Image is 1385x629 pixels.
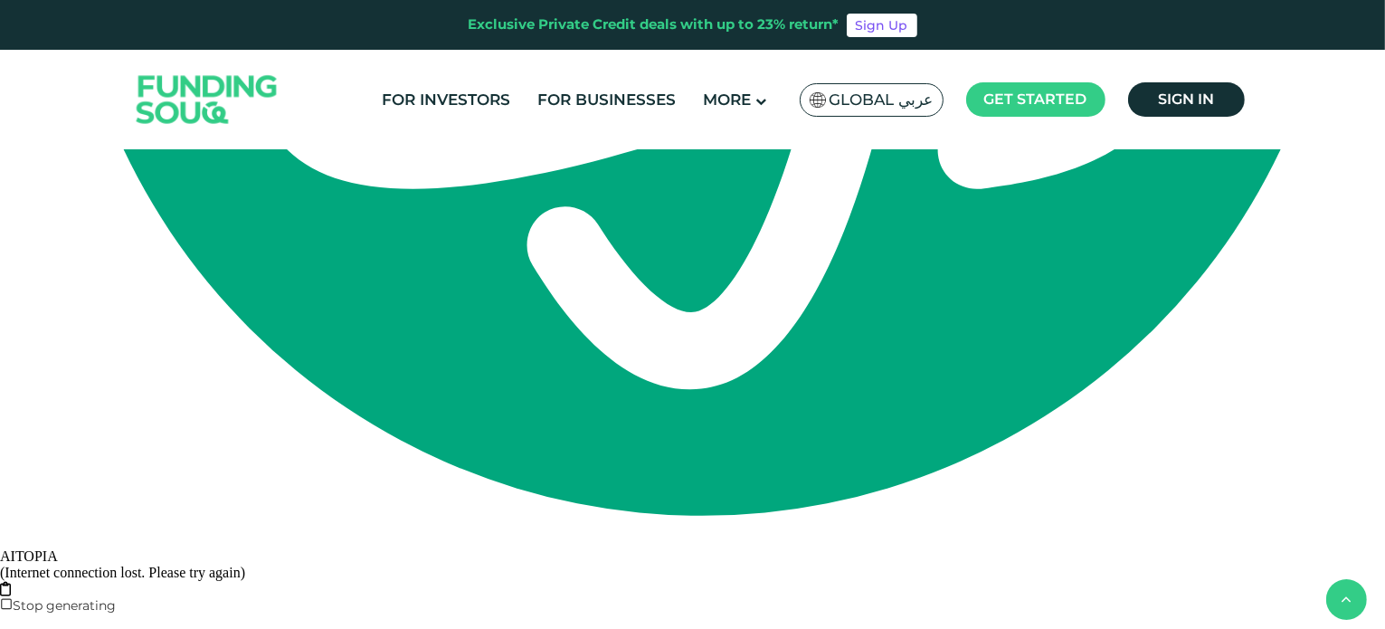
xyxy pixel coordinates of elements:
span: Get started [984,91,1087,108]
button: back [1326,579,1367,620]
img: SA Flag [810,92,826,108]
a: For Businesses [533,85,680,115]
a: For Investors [377,85,515,115]
a: Sign in [1128,82,1245,117]
span: Global عربي [830,90,934,110]
div: Exclusive Private Credit deals with up to 23% return* [469,14,840,35]
a: Sign Up [847,14,917,37]
span: More [703,91,751,109]
span: Sign in [1158,91,1214,108]
img: Logo [119,54,296,146]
